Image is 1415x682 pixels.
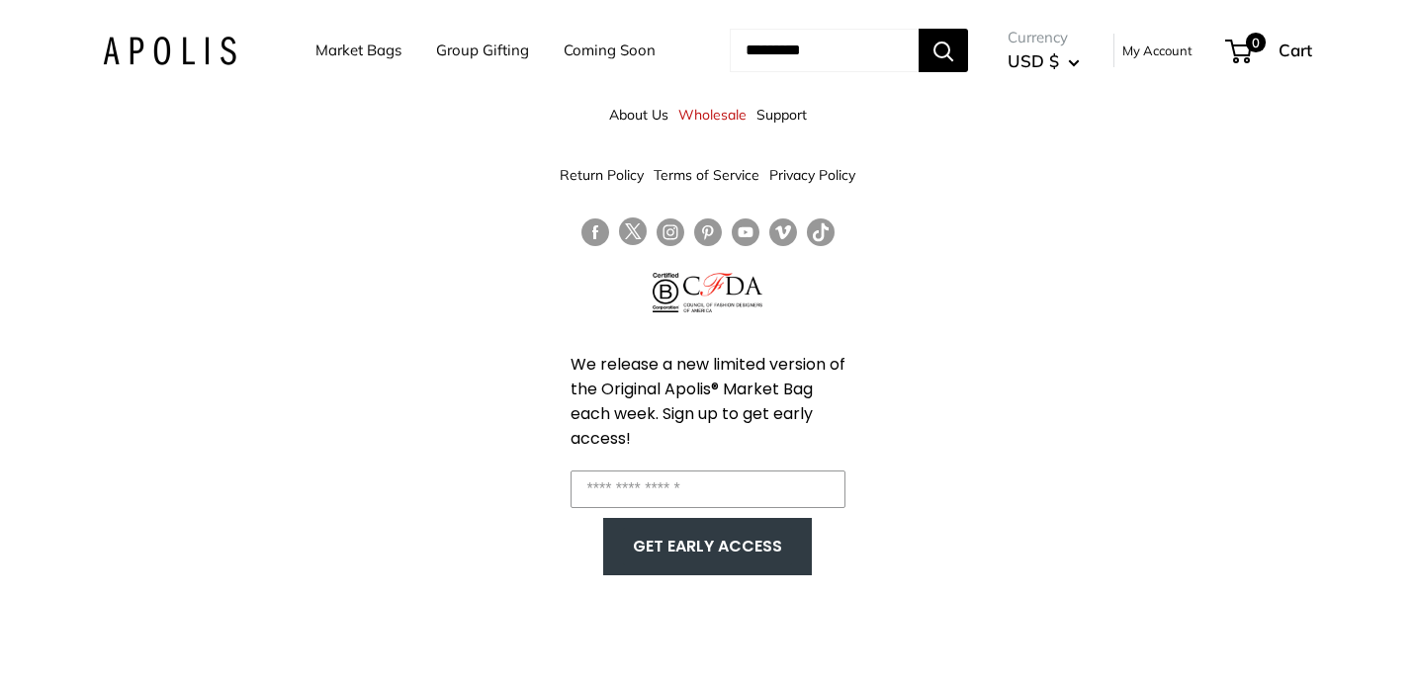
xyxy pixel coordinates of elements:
[623,528,792,565] button: GET EARLY ACCESS
[1246,33,1266,52] span: 0
[1227,35,1312,66] a: 0 Cart
[653,273,679,312] img: Certified B Corporation
[919,29,968,72] button: Search
[571,353,845,450] span: We release a new limited version of the Original Apolis® Market Bag each week. Sign up to get ear...
[609,97,668,132] a: About Us
[694,217,722,246] a: Follow us on Pinterest
[1008,45,1080,77] button: USD $
[756,97,807,132] a: Support
[103,37,236,65] img: Apolis
[654,157,759,193] a: Terms of Service
[564,37,656,64] a: Coming Soon
[1122,39,1193,62] a: My Account
[1008,50,1059,71] span: USD $
[769,157,855,193] a: Privacy Policy
[1279,40,1312,60] span: Cart
[732,217,759,246] a: Follow us on YouTube
[1008,24,1080,51] span: Currency
[619,217,647,253] a: Follow us on Twitter
[571,470,845,508] input: Enter your email
[683,273,761,312] img: Council of Fashion Designers of America Member
[730,29,919,72] input: Search...
[657,217,684,246] a: Follow us on Instagram
[807,217,835,246] a: Follow us on Tumblr
[560,157,644,193] a: Return Policy
[315,37,401,64] a: Market Bags
[769,217,797,246] a: Follow us on Vimeo
[678,97,747,132] a: Wholesale
[436,37,529,64] a: Group Gifting
[581,217,609,246] a: Follow us on Facebook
